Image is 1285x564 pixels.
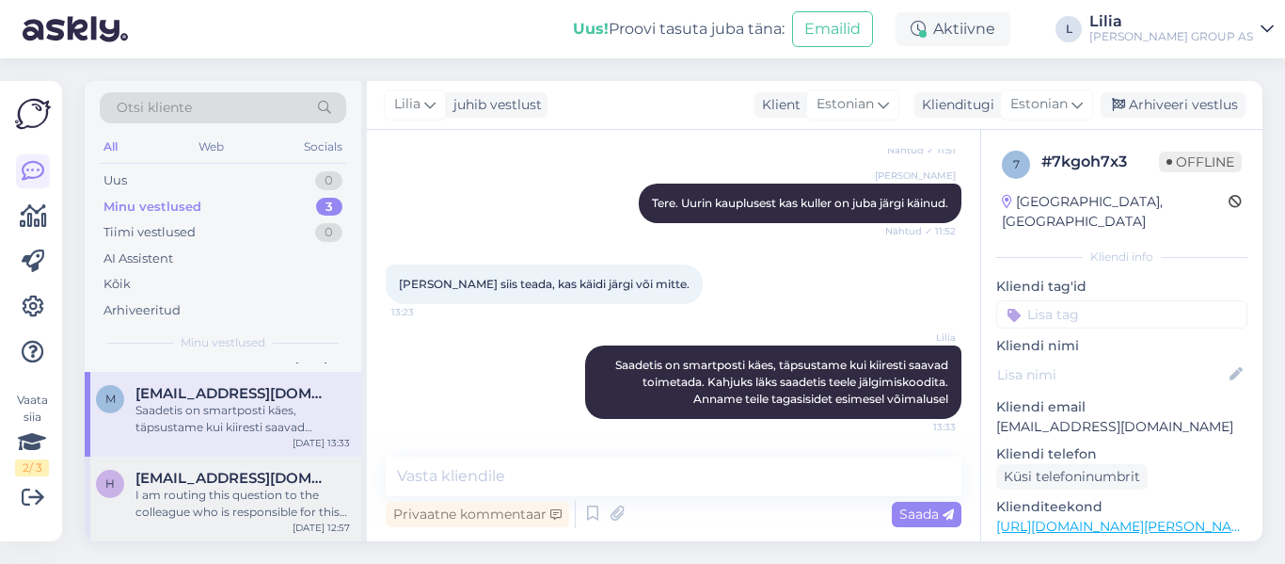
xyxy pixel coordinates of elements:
div: [PERSON_NAME] GROUP AS [1089,29,1253,44]
div: 3 [316,198,342,217]
div: L [1055,16,1082,42]
div: [DATE] 12:57 [293,521,350,535]
p: [EMAIL_ADDRESS][DOMAIN_NAME] [996,417,1247,437]
span: Nähtud ✓ 11:52 [885,224,956,238]
a: Lilia[PERSON_NAME] GROUP AS [1089,14,1274,44]
div: Aktiivne [896,12,1010,46]
div: 2 / 3 [15,459,49,476]
span: h [105,476,115,491]
div: Kliendi info [996,249,1247,266]
p: Kliendi tag'id [996,277,1247,297]
input: Lisa tag [996,300,1247,329]
span: 13:33 [885,420,956,434]
p: Kliendi telefon [996,444,1247,464]
p: Klienditeekond [996,497,1247,517]
div: 0 [315,223,342,242]
span: Minu vestlused [181,334,265,351]
div: I am routing this question to the colleague who is responsible for this topic. The reply might ta... [135,487,350,521]
div: [GEOGRAPHIC_DATA], [GEOGRAPHIC_DATA] [1002,192,1229,232]
span: martinorav2013@gmail.com [135,385,331,402]
p: Kliendi nimi [996,336,1247,356]
span: [PERSON_NAME] [875,169,956,183]
div: [DATE] 13:33 [293,436,350,450]
div: Arhiveeritud [103,301,181,320]
span: Saadetis on smartposti käes, täpsustame kui kiiresti saavad toimetada. Kahjuks läks saadetis teel... [615,358,951,406]
span: Lilia [885,330,956,345]
div: Klient [754,95,801,115]
div: Tiimi vestlused [103,223,196,242]
div: Socials [300,135,346,159]
div: # 7kgoh7x3 [1041,151,1159,173]
span: Tere. Uurin kauplusest kas kuller on juba järgi käinud. [652,196,948,210]
span: m [105,392,116,406]
span: helikasper64@gmail.com [135,470,331,487]
div: Kõik [103,275,131,294]
div: Lilia [1089,14,1253,29]
b: Uus! [573,20,609,38]
span: Saada [899,506,954,523]
span: Nähtud ✓ 11:51 [885,143,956,157]
div: AI Assistent [103,250,173,268]
a: [URL][DOMAIN_NAME][PERSON_NAME] [996,518,1256,535]
div: Privaatne kommentaar [386,502,569,527]
span: Estonian [1010,94,1068,115]
div: Web [195,135,228,159]
span: 7 [1013,157,1020,171]
span: Lilia [394,94,420,115]
span: 13:23 [391,305,462,319]
div: Proovi tasuta juba täna: [573,18,785,40]
div: Minu vestlused [103,198,201,217]
img: Askly Logo [15,96,51,132]
button: Emailid [792,11,873,47]
div: Uus [103,171,127,190]
div: Arhiveeri vestlus [1101,92,1245,118]
span: Estonian [817,94,874,115]
span: [PERSON_NAME] siis teada, kas käidi järgi või mitte. [399,277,690,291]
p: Kliendi email [996,397,1247,417]
div: All [100,135,121,159]
div: Vaata siia [15,392,49,476]
span: Offline [1159,152,1242,172]
div: Saadetis on smartposti käes, täpsustame kui kiiresti saavad toimetada. Kahjuks läks saadetis teel... [135,402,350,436]
div: juhib vestlust [446,95,542,115]
div: Küsi telefoninumbrit [996,464,1148,490]
div: 0 [315,171,342,190]
div: Klienditugi [914,95,994,115]
input: Lisa nimi [997,364,1226,385]
span: Otsi kliente [117,98,192,118]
